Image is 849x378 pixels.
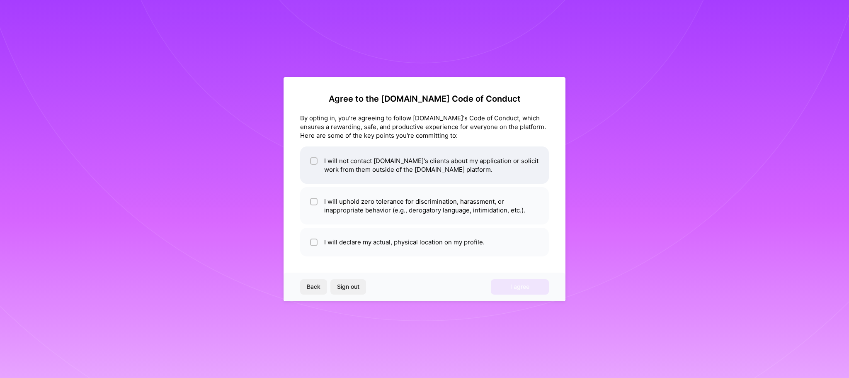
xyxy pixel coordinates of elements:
span: Sign out [337,283,359,291]
div: By opting in, you're agreeing to follow [DOMAIN_NAME]'s Code of Conduct, which ensures a rewardin... [300,114,549,140]
li: I will declare my actual, physical location on my profile. [300,228,549,256]
span: Back [307,283,320,291]
button: Back [300,279,327,294]
button: Sign out [330,279,366,294]
h2: Agree to the [DOMAIN_NAME] Code of Conduct [300,94,549,104]
li: I will not contact [DOMAIN_NAME]'s clients about my application or solicit work from them outside... [300,146,549,184]
li: I will uphold zero tolerance for discrimination, harassment, or inappropriate behavior (e.g., der... [300,187,549,224]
